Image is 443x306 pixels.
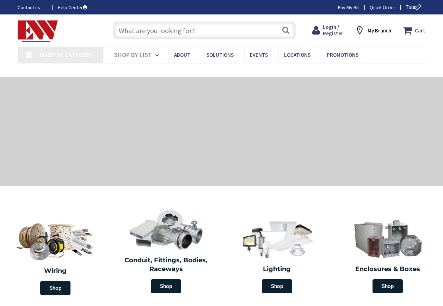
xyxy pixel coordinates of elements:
span: Locations [284,51,310,58]
span: Promotions [327,51,358,58]
a: Lighting Shop [223,215,331,297]
input: What are you looking for? [113,22,296,39]
span: Shop [373,279,403,293]
a: Pay My Bill [338,4,359,11]
span: Solutions [207,51,234,58]
span: Tour [406,4,424,11]
span: Shop [151,279,181,293]
span: About [174,51,190,58]
img: Electrical Wholesalers, Inc. [18,20,58,42]
a: Help Center [58,4,87,11]
span: Shop By Category [39,51,93,59]
a: Login / Register [312,24,343,37]
a: Cart [403,24,425,37]
h2: Enclosures & Boxes [338,265,438,274]
div: My Branch [355,24,391,37]
a: Enclosures & Boxes Shop [334,215,441,297]
a: Conduit, Fittings, Bodies, Raceways Shop [112,206,220,297]
h2: Conduit, Fittings, Bodies, Raceways [116,256,216,274]
a: Quick Order [370,4,395,11]
strong: Cart [415,24,425,37]
span: Shop [40,281,70,295]
a: Contact us [18,4,47,11]
span: Shop By List [114,51,152,59]
span: Events [250,51,268,58]
h2: Lighting [227,265,327,274]
span: Shop [262,279,292,293]
h2: Wiring [4,267,107,276]
span: Login / Register [323,24,343,37]
strong: My Branch [368,27,391,34]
